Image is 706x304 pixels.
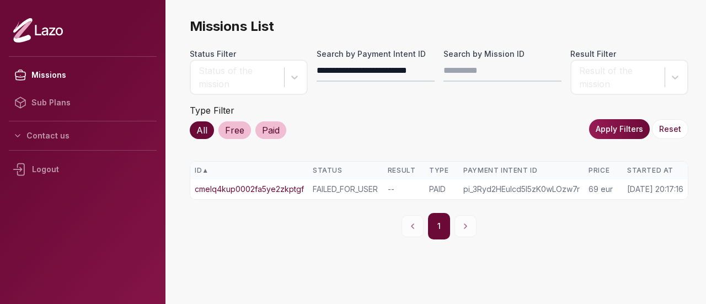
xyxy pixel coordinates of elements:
[463,184,580,195] div: pi_3Ryd2HEulcd5I5zK0wLOzw7r
[428,213,450,239] button: 1
[570,49,688,60] label: Result Filter
[190,121,214,139] div: All
[589,119,650,139] button: Apply Filters
[589,166,618,175] div: Price
[443,49,561,60] label: Search by Mission ID
[388,184,421,195] div: --
[9,61,157,89] a: Missions
[190,49,308,60] label: Status Filter
[429,184,454,195] div: PAID
[255,121,286,139] div: Paid
[652,119,688,139] button: Reset
[9,89,157,116] a: Sub Plans
[317,49,435,60] label: Search by Payment Intent ID
[463,166,580,175] div: Payment Intent ID
[9,155,157,184] div: Logout
[313,166,379,175] div: Status
[388,166,421,175] div: Result
[627,166,683,175] div: Started At
[579,64,659,90] div: Result of the mission
[202,166,208,175] span: ▲
[190,18,688,35] span: Missions List
[199,64,279,90] div: Status of the mission
[195,184,304,195] a: cmelq4kup0002fa5ye2zkptgf
[627,184,683,195] div: [DATE] 20:17:16
[195,166,304,175] div: ID
[589,184,618,195] div: 69 eur
[218,121,251,139] div: Free
[313,184,379,195] div: FAILED_FOR_USER
[9,126,157,146] button: Contact us
[190,105,234,116] label: Type Filter
[429,166,454,175] div: Type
